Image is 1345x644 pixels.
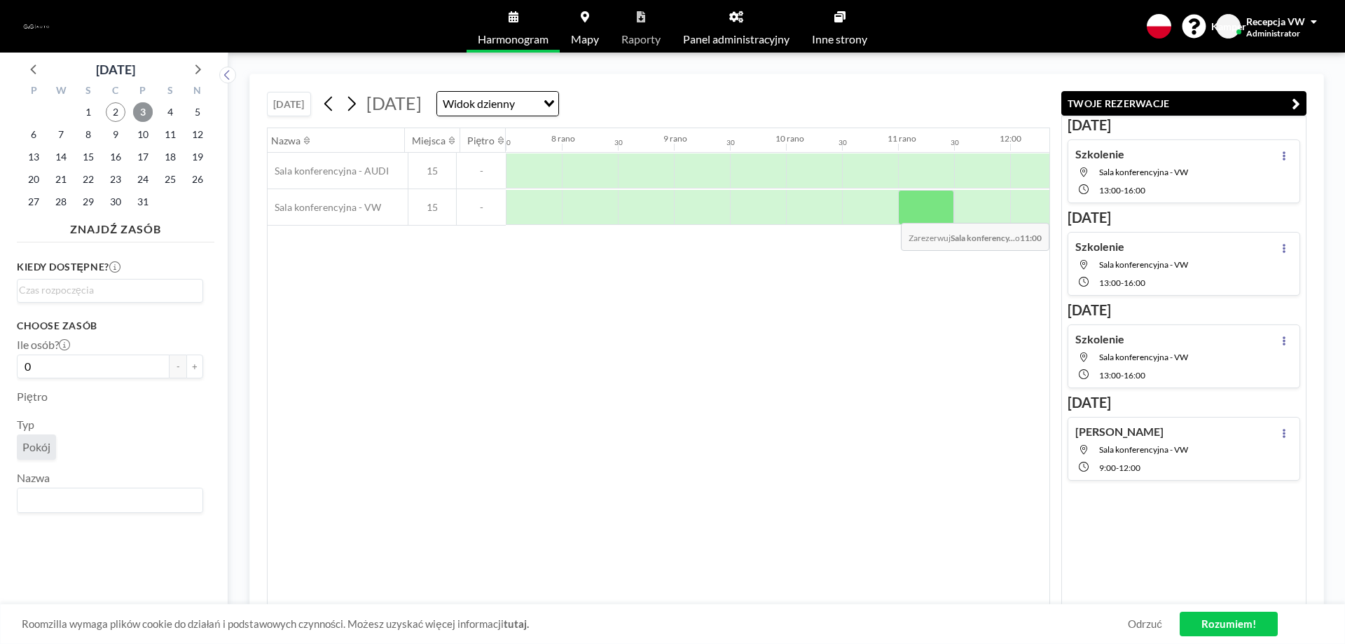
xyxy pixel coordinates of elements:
font: 10 [137,128,149,140]
font: 1 [85,106,91,118]
span: poniedziałek, 6 października 2025 [24,125,43,144]
button: + [186,355,203,378]
span: Ten zasób nie istnieje lub jest wyłączony [1099,352,1188,362]
span: poniedziałek, 13 października 2025 [24,147,43,167]
font: 13:00 [1099,185,1121,196]
span: wtorek, 21 października 2025 [51,170,71,189]
font: 30 [951,138,959,146]
font: 6 [31,128,36,140]
span: niedziela, 26 października 2025 [188,170,207,189]
font: Nazwa [17,471,50,484]
font: 15 [427,201,438,213]
font: - [1116,463,1119,473]
font: [DATE] [1068,301,1111,318]
span: niedziela, 12 października 2025 [188,125,207,144]
span: piątek, 3 października 2025 [133,102,153,122]
font: Nazwa [271,135,301,146]
span: środa, 29 października 2025 [78,192,98,212]
font: S [167,84,173,96]
b: 11:00 [1020,233,1042,243]
span: piątek, 24 października 2025 [133,170,153,189]
font: [DATE] [1068,394,1111,411]
font: Piętro [17,390,48,403]
font: 13:00 [1099,370,1121,381]
span: czwartek, 30 października 2025 [106,192,125,212]
font: 22 [83,173,94,185]
font: 7 [58,128,64,140]
font: - [480,165,483,177]
font: 9 rano [663,133,687,144]
span: sobota, 4 października 2025 [160,102,180,122]
font: 16:00 [1124,278,1145,288]
font: Rozumiem! [1201,617,1256,630]
span: piątek, 10 października 2025 [133,125,153,144]
span: wtorek, 28 października 2025 [51,192,71,212]
font: 12 [192,128,203,140]
font: ZNAJDŹ ZASÓB [70,222,160,235]
div: Wyszukaj opcję [437,92,558,116]
font: Sala konferencyjna - VW [275,201,381,213]
span: poniedziałek, 20 października 2025 [24,170,43,189]
span: sobota, 11 października 2025 [160,125,180,144]
font: 29 [83,196,94,207]
font: Inne strony [812,32,867,46]
font: 11 rano [888,133,916,144]
b: Sala konferency... [951,233,1015,243]
button: TWOJE REZERWACJE [1061,91,1306,116]
font: 20 [28,173,39,185]
font: + [192,361,198,372]
font: Mapy [571,32,599,46]
font: 12:00 [1119,463,1140,473]
font: - [1121,185,1124,196]
font: Kamper [1211,20,1246,32]
font: 3 [140,106,146,118]
input: Wyszukaj opcję [19,282,195,298]
font: [DATE] [1068,116,1111,133]
font: Choose zasób [17,320,97,331]
button: - [170,355,186,378]
font: Szkolenie [1075,147,1124,160]
input: Wyszukaj opcję [19,491,195,509]
div: Wyszukaj opcję [18,488,202,512]
font: Miejsca [412,135,446,146]
font: 31 [137,196,149,207]
font: [DATE] [366,93,422,114]
font: [PERSON_NAME] [1075,425,1164,438]
font: 16 [110,151,121,163]
span: środa, 1 października 2025 [78,102,98,122]
font: 5 [195,106,200,118]
font: [DATE] [1068,209,1111,226]
font: Pokój [22,440,50,453]
font: N [193,84,201,96]
font: C [112,84,118,96]
div: Wyszukaj opcję [18,280,202,301]
font: 16:00 [1124,370,1145,381]
font: 17 [137,151,149,163]
span: Ten zasób nie istnieje lub jest wyłączony [1099,167,1188,177]
font: Szkolenie [1075,240,1124,253]
font: Typ [17,418,34,431]
font: 15 [427,165,438,177]
span: piątek, 31 października 2025 [133,192,153,212]
font: W [56,84,67,96]
span: piątek, 17 października 2025 [133,147,153,167]
span: niedziela, 5 października 2025 [188,102,207,122]
font: Widok dzienny [443,97,515,110]
font: 12:00 [1000,133,1021,144]
font: 8 rano [551,133,575,144]
font: S [85,84,91,96]
font: 15 [83,151,94,163]
span: Zarezerwuj o [901,223,1049,251]
font: Administrator [1246,28,1300,39]
font: 30 [726,138,735,146]
span: środa, 22 października 2025 [78,170,98,189]
span: środa, 8 października 2025 [78,125,98,144]
a: tutaj. [504,617,529,630]
font: 19 [192,151,203,163]
a: Odrzuć [1128,617,1162,631]
font: - [480,201,483,213]
font: 30 [110,196,121,207]
span: niedziela, 19 października 2025 [188,147,207,167]
font: Piętro [467,135,495,146]
font: P [31,84,37,96]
